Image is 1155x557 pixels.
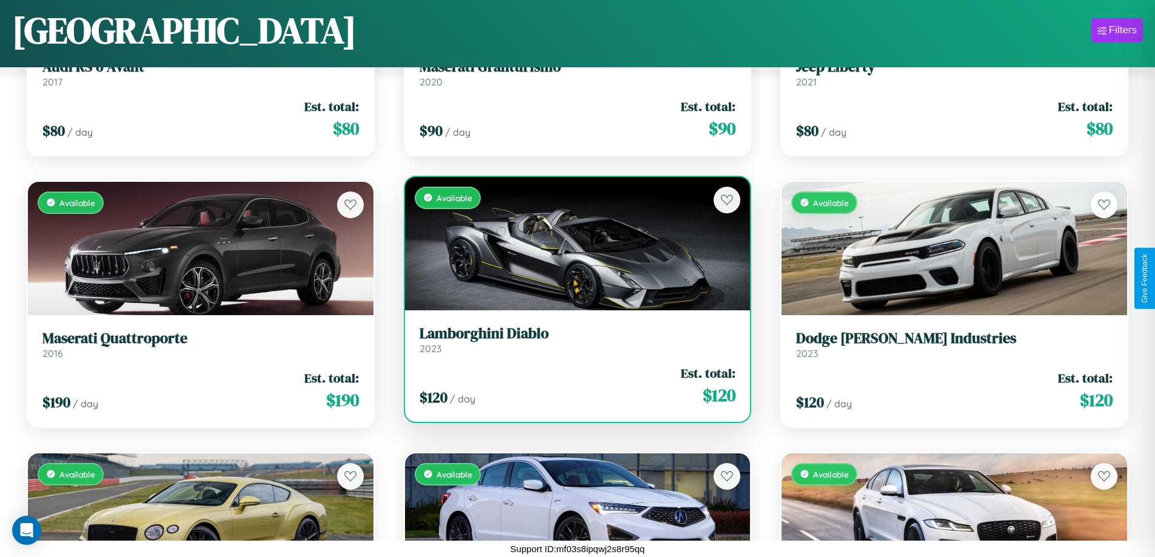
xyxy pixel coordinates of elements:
[1058,98,1113,115] span: Est. total:
[420,325,736,342] h3: Lamborghini Diablo
[12,516,41,545] div: Open Intercom Messenger
[796,58,1113,76] h3: Jeep Liberty
[709,116,735,141] span: $ 90
[796,330,1113,359] a: Dodge [PERSON_NAME] Industries2023
[1086,116,1113,141] span: $ 80
[681,98,735,115] span: Est. total:
[42,58,359,88] a: Audi RS 6 Avant2017
[420,58,736,88] a: Maserati Granturismo2020
[42,58,359,76] h3: Audi RS 6 Avant
[1140,254,1149,303] div: Give Feedback
[73,398,98,410] span: / day
[681,364,735,382] span: Est. total:
[450,393,475,405] span: / day
[1080,388,1113,412] span: $ 120
[445,126,470,138] span: / day
[1109,24,1137,36] div: Filters
[12,5,357,55] h1: [GEOGRAPHIC_DATA]
[333,116,359,141] span: $ 80
[1091,18,1143,42] button: Filters
[796,392,824,412] span: $ 120
[437,193,472,203] span: Available
[42,347,63,359] span: 2016
[511,541,645,557] p: Support ID: mf03s8ipqwj2s8r95qq
[813,469,849,479] span: Available
[796,76,817,88] span: 2021
[821,126,846,138] span: / day
[326,388,359,412] span: $ 190
[42,121,65,141] span: $ 80
[42,392,70,412] span: $ 190
[420,58,736,76] h3: Maserati Granturismo
[304,98,359,115] span: Est. total:
[420,325,736,355] a: Lamborghini Diablo2023
[59,469,95,479] span: Available
[796,330,1113,347] h3: Dodge [PERSON_NAME] Industries
[42,76,62,88] span: 2017
[420,121,443,141] span: $ 90
[67,126,93,138] span: / day
[59,198,95,208] span: Available
[703,383,735,407] span: $ 120
[420,342,441,355] span: 2023
[796,121,819,141] span: $ 80
[437,469,472,479] span: Available
[1058,369,1113,387] span: Est. total:
[796,58,1113,88] a: Jeep Liberty2021
[304,369,359,387] span: Est. total:
[796,347,818,359] span: 2023
[42,330,359,359] a: Maserati Quattroporte2016
[826,398,852,410] span: / day
[813,198,849,208] span: Available
[42,330,359,347] h3: Maserati Quattroporte
[420,76,443,88] span: 2020
[420,387,447,407] span: $ 120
